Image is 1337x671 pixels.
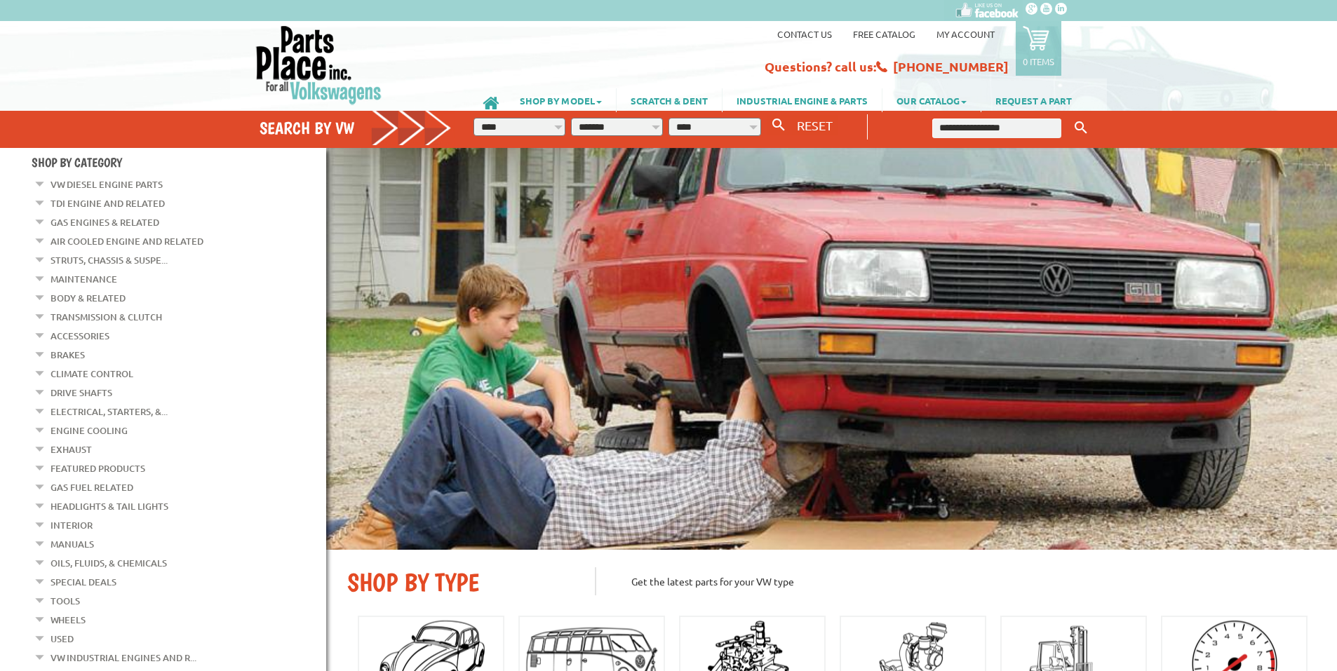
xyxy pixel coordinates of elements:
img: Parts Place Inc! [255,25,383,105]
a: SCRATCH & DENT [617,88,722,112]
a: Electrical, Starters, &... [51,402,168,421]
a: My Account [936,28,995,40]
a: INDUSTRIAL ENGINE & PARTS [723,88,882,112]
h4: Shop By Category [32,155,326,170]
p: Get the latest parts for your VW type [595,567,1316,595]
a: Used [51,630,74,648]
a: OUR CATALOG [882,88,981,112]
button: RESET [791,115,838,135]
a: Tools [51,592,80,610]
a: Special Deals [51,573,116,591]
a: Maintenance [51,270,117,288]
a: 0 items [1016,21,1061,76]
a: Contact us [777,28,832,40]
img: First slide [900x500] [326,148,1337,550]
a: Oils, Fluids, & Chemicals [51,554,167,572]
a: REQUEST A PART [981,88,1086,112]
a: Brakes [51,346,85,364]
a: Exhaust [51,440,92,459]
h4: Search by VW [260,118,452,138]
a: Transmission & Clutch [51,308,162,326]
a: Drive Shafts [51,384,112,402]
a: Gas Engines & Related [51,213,159,231]
h2: SHOP BY TYPE [347,567,574,597]
a: Struts, Chassis & Suspe... [51,251,168,269]
p: 0 items [1023,55,1054,67]
a: Interior [51,516,93,534]
button: Search By VW... [767,115,791,135]
a: Gas Fuel Related [51,478,133,496]
a: Engine Cooling [51,421,128,440]
a: Featured Products [51,459,145,477]
a: Manuals [51,535,94,553]
a: Free Catalog [853,28,915,40]
a: Headlights & Tail Lights [51,497,168,515]
button: Keyword Search [1070,116,1091,140]
a: Air Cooled Engine and Related [51,232,203,250]
a: Wheels [51,611,86,629]
a: TDI Engine and Related [51,194,165,212]
a: SHOP BY MODEL [506,88,616,112]
a: VW Diesel Engine Parts [51,175,163,194]
span: RESET [797,118,833,133]
a: Body & Related [51,289,126,307]
a: Accessories [51,327,109,345]
a: Climate Control [51,365,133,383]
a: VW Industrial Engines and R... [51,649,196,667]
